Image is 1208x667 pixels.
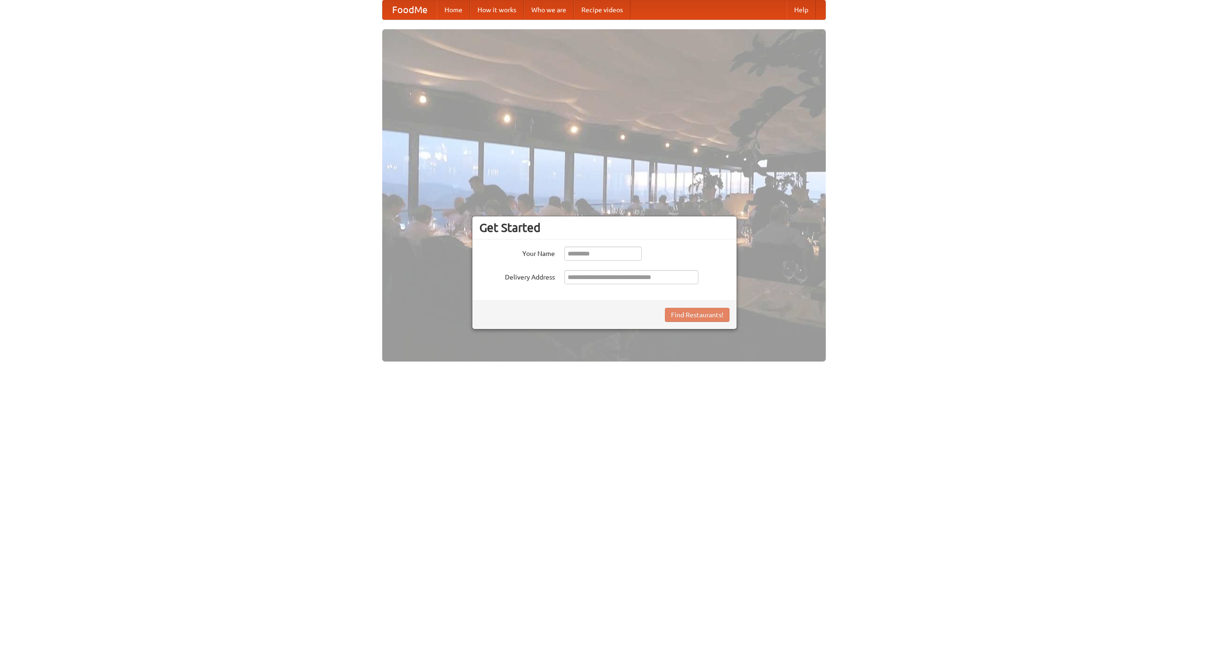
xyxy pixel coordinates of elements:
label: Delivery Address [479,270,555,282]
h3: Get Started [479,221,730,235]
a: Help [787,0,816,19]
button: Find Restaurants! [665,308,730,322]
a: FoodMe [383,0,437,19]
a: Home [437,0,470,19]
a: Who we are [524,0,574,19]
label: Your Name [479,247,555,258]
a: Recipe videos [574,0,630,19]
a: How it works [470,0,524,19]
